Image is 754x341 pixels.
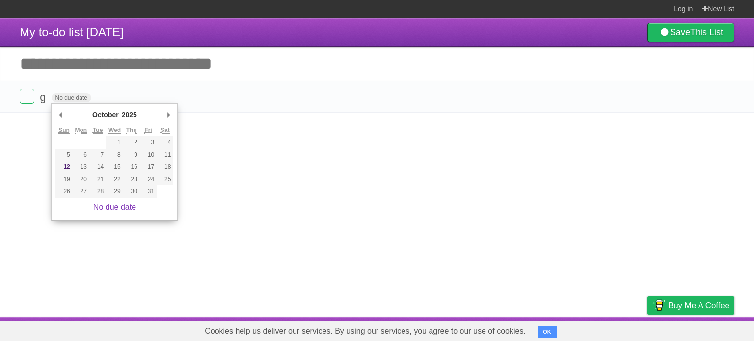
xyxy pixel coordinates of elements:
button: Next Month [163,107,173,122]
button: 26 [55,185,72,198]
button: 31 [140,185,157,198]
button: 18 [157,161,173,173]
span: Buy me a coffee [668,297,729,314]
button: 1 [106,136,123,149]
a: About [517,320,538,339]
abbr: Monday [75,127,87,134]
button: 29 [106,185,123,198]
button: 4 [157,136,173,149]
button: 9 [123,149,140,161]
button: 27 [73,185,89,198]
abbr: Saturday [161,127,170,134]
button: 16 [123,161,140,173]
abbr: Wednesday [108,127,121,134]
a: Privacy [635,320,660,339]
abbr: Friday [144,127,152,134]
a: SaveThis List [647,23,734,42]
a: Terms [601,320,623,339]
button: Previous Month [55,107,65,122]
button: 10 [140,149,157,161]
button: 2 [123,136,140,149]
button: 15 [106,161,123,173]
button: 8 [106,149,123,161]
button: 7 [89,149,106,161]
button: 24 [140,173,157,185]
span: No due date [52,93,91,102]
a: Suggest a feature [673,320,734,339]
div: 2025 [120,107,138,122]
button: 11 [157,149,173,161]
button: 20 [73,173,89,185]
button: 28 [89,185,106,198]
button: 22 [106,173,123,185]
b: This List [690,27,723,37]
button: OK [538,326,557,338]
button: 23 [123,173,140,185]
a: Developers [549,320,589,339]
img: Buy me a coffee [652,297,666,314]
abbr: Tuesday [93,127,103,134]
label: Done [20,89,34,104]
button: 30 [123,185,140,198]
button: 17 [140,161,157,173]
button: 12 [55,161,72,173]
a: Buy me a coffee [647,296,734,315]
abbr: Thursday [126,127,137,134]
button: 25 [157,173,173,185]
abbr: Sunday [58,127,70,134]
span: My to-do list [DATE] [20,26,124,39]
span: Cookies help us deliver our services. By using our services, you agree to our use of cookies. [195,321,536,341]
button: 6 [73,149,89,161]
a: No due date [93,203,136,211]
button: 14 [89,161,106,173]
button: 13 [73,161,89,173]
button: 19 [55,173,72,185]
span: g [40,91,48,103]
button: 21 [89,173,106,185]
button: 5 [55,149,72,161]
button: 3 [140,136,157,149]
div: October [91,107,120,122]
